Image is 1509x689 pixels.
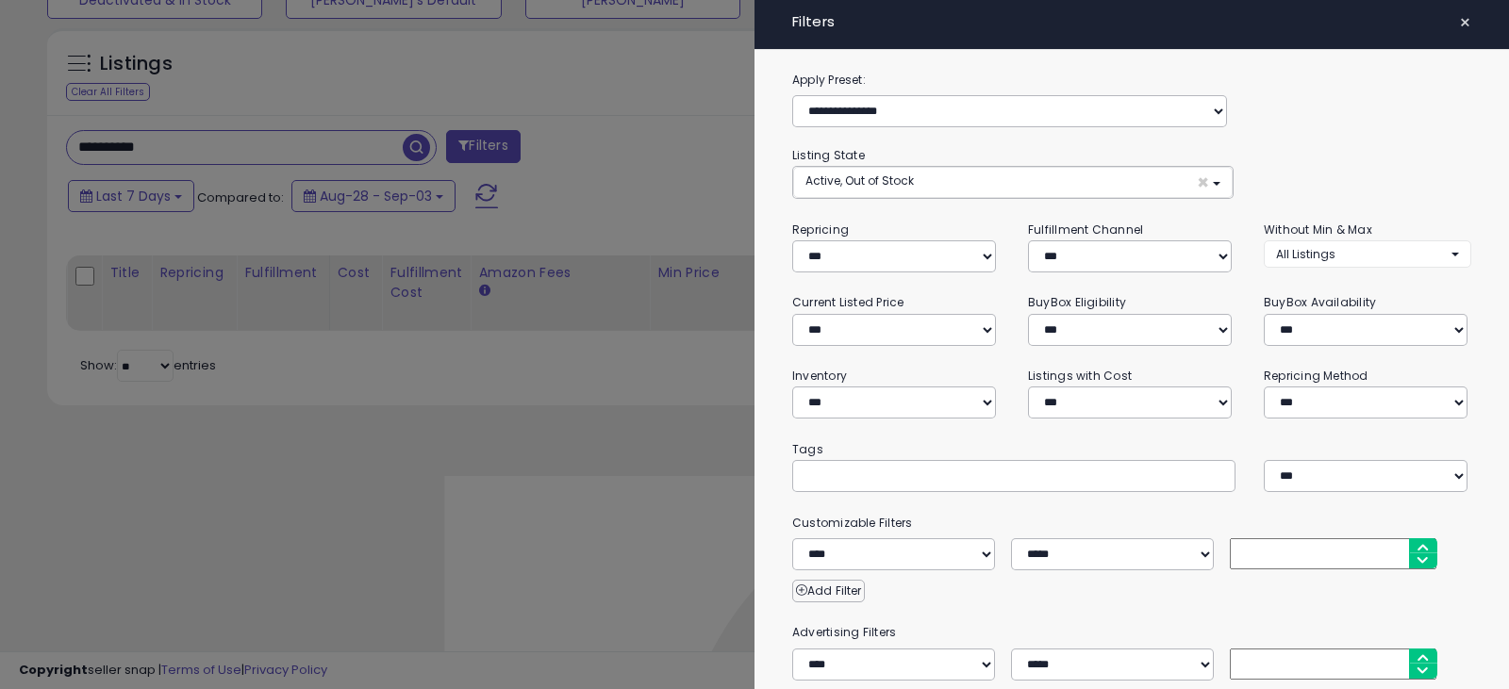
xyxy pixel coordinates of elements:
span: Active, Out of Stock [805,172,914,189]
span: × [1197,172,1209,192]
span: × [1459,9,1471,36]
small: Repricing [792,221,849,238]
button: × [1451,9,1479,36]
small: Listings with Cost [1028,368,1132,384]
small: Fulfillment Channel [1028,221,1143,238]
button: All Listings [1264,240,1471,268]
small: BuyBox Availability [1264,294,1376,310]
label: Apply Preset: [778,70,1485,90]
small: Current Listed Price [792,294,904,310]
small: Listing State [792,147,865,163]
h4: Filters [792,14,1471,30]
span: All Listings [1276,246,1335,262]
small: Without Min & Max [1264,221,1372,238]
button: Active, Out of Stock × [793,167,1233,198]
small: Repricing Method [1264,368,1368,384]
small: Inventory [792,368,847,384]
small: Tags [778,439,1485,460]
small: BuyBox Eligibility [1028,294,1126,310]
